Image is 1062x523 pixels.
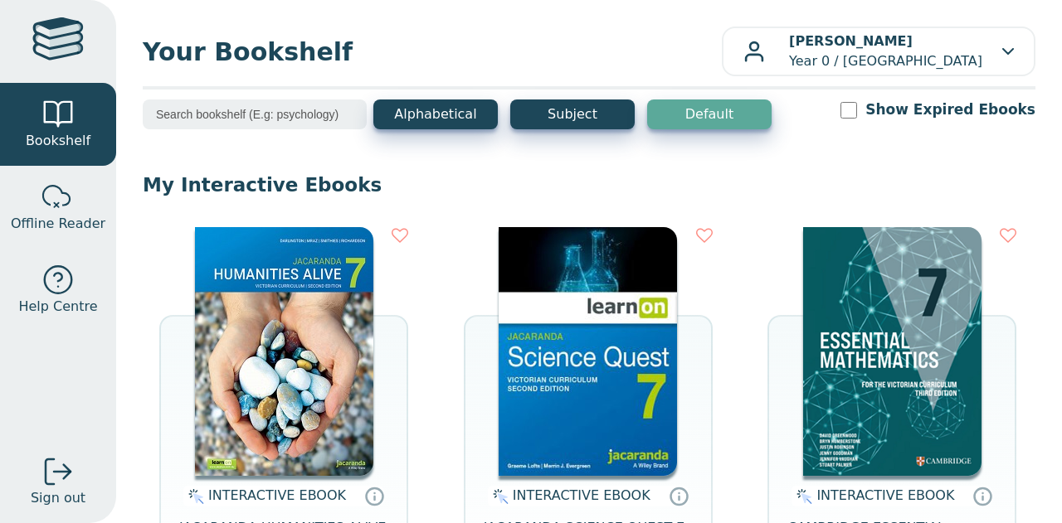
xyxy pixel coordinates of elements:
a: Interactive eBooks are accessed online via the publisher’s portal. They contain interactive resou... [669,486,689,506]
span: Sign out [31,488,85,508]
button: Alphabetical [373,99,498,129]
p: My Interactive Ebooks [143,172,1035,197]
button: Subject [510,99,635,129]
span: Bookshelf [26,131,90,151]
span: Your Bookshelf [143,33,722,70]
b: [PERSON_NAME] [789,33,913,49]
img: a4cdec38-c0cf-47c5-bca4-515c5eb7b3e9.png [803,227,982,476]
button: Default [647,99,772,129]
label: Show Expired Ebooks [865,99,1035,120]
img: interactive.svg [792,487,812,506]
img: 329c5ec2-5188-ea11-a992-0272d098c78b.jpg [499,227,677,476]
span: Offline Reader [11,214,105,234]
a: Interactive eBooks are accessed online via the publisher’s portal. They contain interactive resou... [364,486,384,506]
span: INTERACTIVE EBOOK [208,487,346,503]
p: Year 0 / [GEOGRAPHIC_DATA] [789,31,982,71]
img: interactive.svg [183,487,204,506]
img: 429ddfad-7b91-e911-a97e-0272d098c78b.jpg [195,227,373,476]
span: INTERACTIVE EBOOK [513,487,650,503]
input: Search bookshelf (E.g: psychology) [143,99,367,129]
button: [PERSON_NAME]Year 0 / [GEOGRAPHIC_DATA] [722,27,1035,76]
span: INTERACTIVE EBOOK [816,487,954,503]
span: Help Centre [18,297,97,317]
a: Interactive eBooks are accessed online via the publisher’s portal. They contain interactive resou... [972,486,992,506]
img: interactive.svg [488,487,509,506]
